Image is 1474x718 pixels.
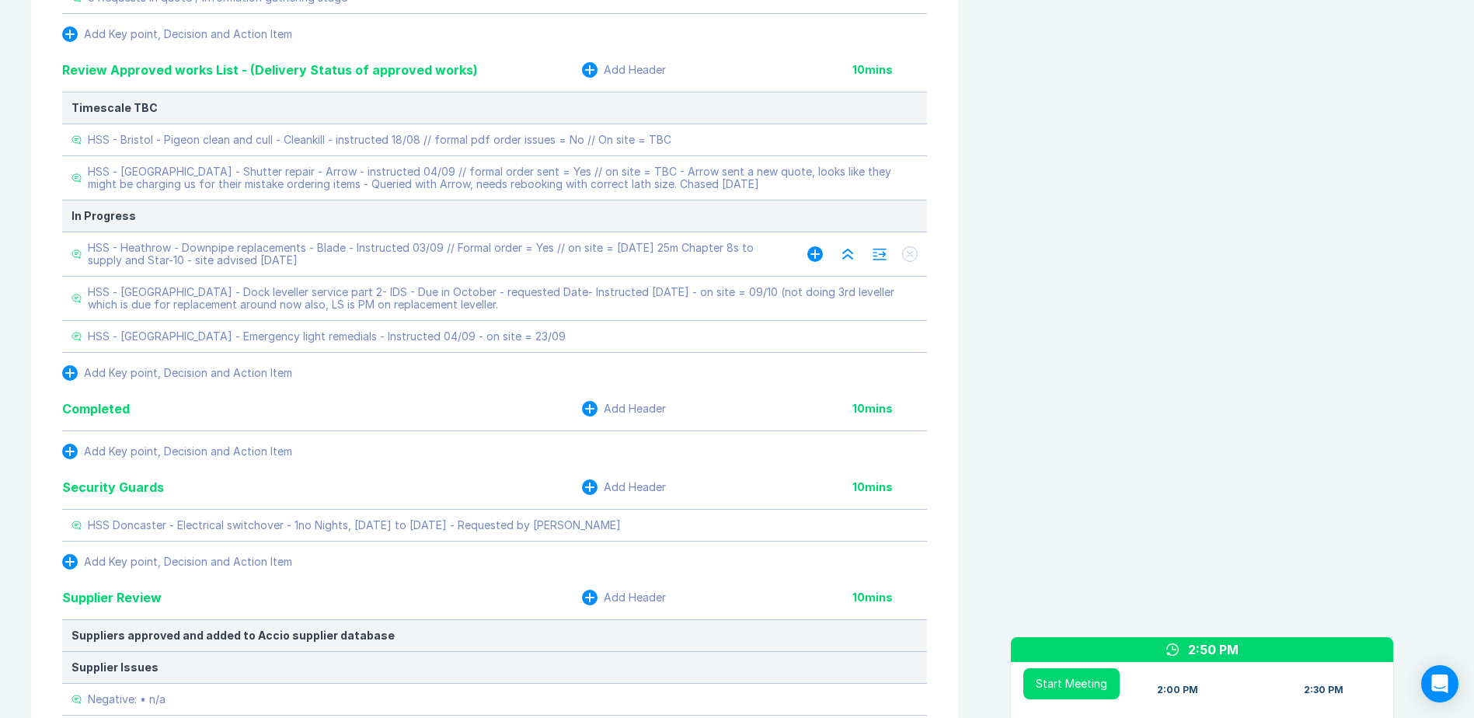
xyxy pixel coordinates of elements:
button: Start Meeting [1023,668,1120,699]
button: Add Key point, Decision and Action Item [62,554,292,570]
button: Add Key point, Decision and Action Item [62,365,292,381]
div: Add Header [604,403,666,415]
button: Add Header [582,401,666,417]
div: 10 mins [852,403,927,415]
div: Completed [62,399,130,418]
div: Supplier Issues [71,661,918,674]
div: 10 mins [852,481,927,493]
div: Add Header [604,591,666,604]
div: Timescale TBC [71,102,918,114]
div: Add Key point, Decision and Action Item [84,28,292,40]
div: HSS - [GEOGRAPHIC_DATA] - Dock leveller service part 2- IDS - Due in October - requested Date- In... [88,286,918,311]
div: In Progress [71,210,918,222]
div: Negative: • n/a [88,693,166,706]
button: Add Key point, Decision and Action Item [62,444,292,459]
button: Add Key point, Decision and Action Item [62,26,292,42]
div: Add Header [604,64,666,76]
div: HSS Doncaster - Electrical switchover - 1no Nights, [DATE] to [DATE] - Requested by [PERSON_NAME] [88,519,621,532]
div: Security Guards [62,478,164,497]
div: Review Approved works List - (Delivery Status of approved works) [62,61,478,79]
div: HSS - [GEOGRAPHIC_DATA] - Emergency light remedials - Instructed 04/09 - on site = 23/09 [88,330,566,343]
button: Add Header [582,590,666,605]
div: Suppliers approved and added to Accio supplier database [71,629,918,642]
div: 2:50 PM [1188,640,1239,659]
div: 2:30 PM [1304,684,1343,696]
div: 10 mins [852,64,927,76]
div: HSS - Bristol - Pigeon clean and cull - Cleankill - instructed 18/08 // formal pdf order issues =... [88,134,671,146]
button: Add Header [582,479,666,495]
div: HSS - [GEOGRAPHIC_DATA] - Shutter repair - Arrow - instructed 04/09 // formal order sent = Yes //... [88,166,918,190]
div: Add Key point, Decision and Action Item [84,445,292,458]
div: Add Key point, Decision and Action Item [84,556,292,568]
div: 10 mins [852,591,927,604]
button: Add Header [582,62,666,78]
div: Add Header [604,481,666,493]
div: 2:00 PM [1157,684,1198,696]
div: HSS - Heathrow - Downpipe replacements - Blade - Instructed 03/09 // Formal order = Yes // on sit... [88,242,776,267]
div: Add Key point, Decision and Action Item [84,367,292,379]
div: Supplier Review [62,588,162,607]
div: Open Intercom Messenger [1421,665,1458,702]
